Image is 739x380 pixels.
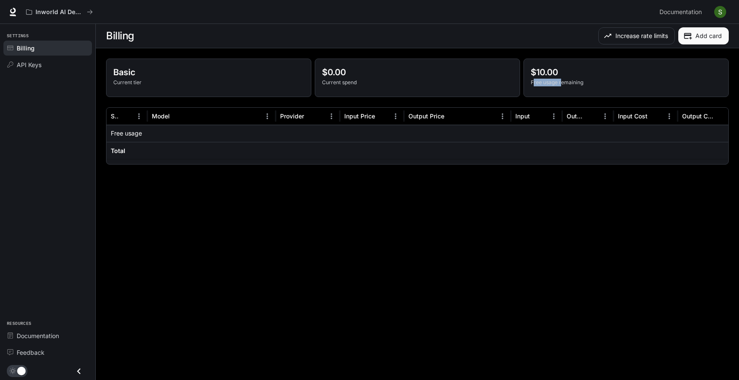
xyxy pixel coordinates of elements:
button: Increase rate limits [598,27,675,44]
p: $0.00 [322,66,513,79]
a: API Keys [3,57,92,72]
span: Dark mode toggle [17,366,26,375]
p: $10.00 [531,66,721,79]
div: Input Price [344,112,375,120]
button: Sort [714,110,727,123]
a: Billing [3,41,92,56]
button: Sort [445,110,458,123]
button: Add card [678,27,729,44]
button: Menu [496,110,509,123]
div: Output Cost [682,112,713,120]
button: Sort [648,110,661,123]
button: User avatar [712,3,729,21]
button: Menu [547,110,560,123]
button: Sort [531,110,544,123]
div: Input [515,112,530,120]
button: Sort [376,110,389,123]
button: Sort [586,110,599,123]
button: Menu [325,110,338,123]
p: Current tier [113,79,304,86]
p: Free usage remaining [531,79,721,86]
span: Documentation [659,7,702,18]
button: Sort [120,110,133,123]
button: Menu [663,110,676,123]
div: Output Price [408,112,444,120]
p: Basic [113,66,304,79]
a: Feedback [3,345,92,360]
div: Input Cost [618,112,647,120]
div: Service [111,112,119,120]
h1: Billing [106,27,134,44]
button: Close drawer [69,362,89,380]
p: Inworld AI Demos [35,9,83,16]
span: Documentation [17,331,59,340]
button: Menu [133,110,145,123]
button: Menu [389,110,402,123]
span: Feedback [17,348,44,357]
button: Sort [171,110,183,123]
a: Documentation [656,3,708,21]
p: Current spend [322,79,513,86]
a: Documentation [3,328,92,343]
button: Menu [599,110,612,123]
div: Provider [280,112,304,120]
div: Model [152,112,170,120]
span: API Keys [17,60,41,69]
img: User avatar [714,6,726,18]
h6: Total [111,147,125,155]
p: Free usage [111,129,142,138]
div: Output [567,112,585,120]
button: Sort [305,110,318,123]
button: All workspaces [22,3,97,21]
span: Billing [17,44,35,53]
button: Menu [261,110,274,123]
